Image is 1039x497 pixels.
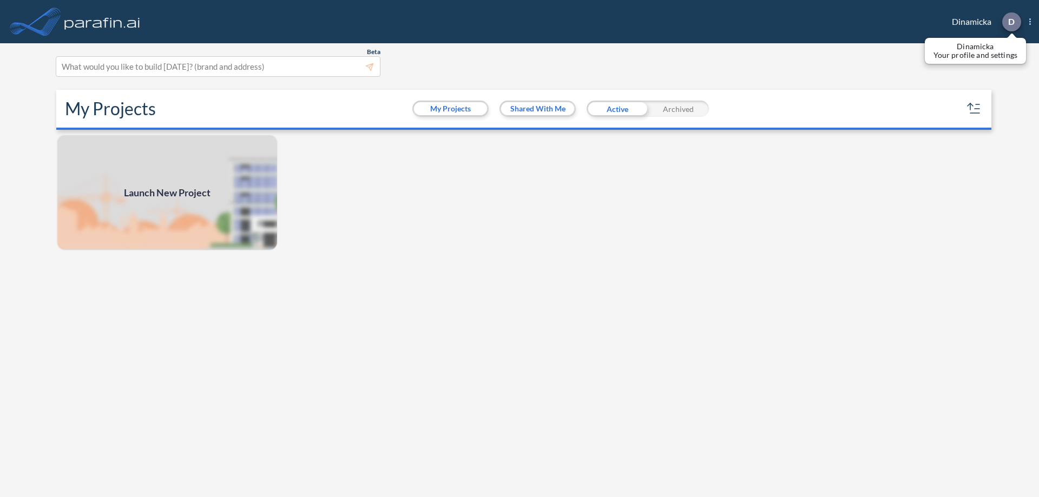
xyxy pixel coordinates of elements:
[56,134,278,251] a: Launch New Project
[965,100,983,117] button: sort
[414,102,487,115] button: My Projects
[501,102,574,115] button: Shared With Me
[933,51,1017,59] p: Your profile and settings
[56,134,278,251] img: add
[933,42,1017,51] p: Dinamicka
[587,101,648,117] div: Active
[1008,17,1015,26] p: D
[124,185,211,200] span: Launch New Project
[62,11,142,32] img: logo
[65,98,156,119] h2: My Projects
[648,101,709,117] div: Archived
[936,12,1031,31] div: Dinamicka
[367,48,380,56] span: Beta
